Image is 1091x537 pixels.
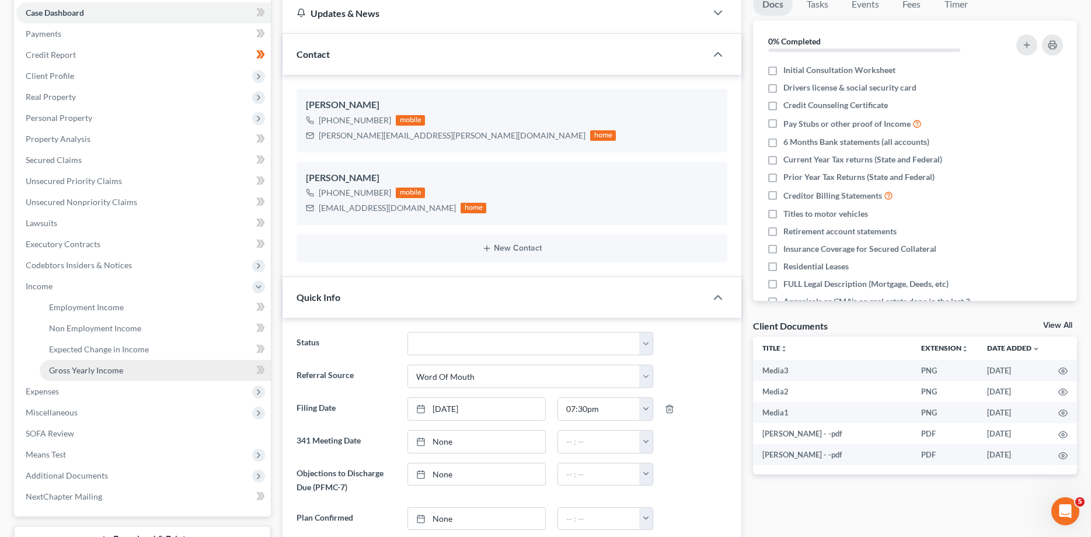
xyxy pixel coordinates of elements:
span: Property Analysis [26,134,90,144]
span: Unsecured Nonpriority Claims [26,197,137,207]
span: 6 Months Bank statements (all accounts) [783,136,929,148]
label: Status [291,332,401,355]
td: [DATE] [978,423,1049,444]
span: Appraisals or CMA's on real estate done in the last 3 years OR required by attorney [783,296,986,319]
span: Gross Yearly Income [49,365,123,375]
td: [DATE] [978,444,1049,465]
a: Secured Claims [16,150,271,171]
a: [DATE] [408,398,546,420]
span: Miscellaneous [26,407,78,417]
span: Initial Consultation Worksheet [783,64,895,76]
div: [EMAIL_ADDRESS][DOMAIN_NAME] [319,202,456,214]
span: Current Year Tax returns (State and Federal) [783,154,942,165]
a: Employment Income [40,297,271,318]
span: Creditor Billing Statements [783,190,882,202]
input: -- : -- [558,508,640,530]
input: -- : -- [558,431,640,453]
span: Client Profile [26,71,74,81]
input: -- : -- [558,463,640,486]
span: Credit Report [26,50,76,60]
a: NextChapter Mailing [16,486,271,507]
td: [PERSON_NAME] - -pdf [753,444,912,465]
span: FULL Legal Description (Mortgage, Deeds, etc) [783,278,949,290]
div: Updates & News [297,7,692,19]
a: Credit Report [16,44,271,65]
div: [PHONE_NUMBER] [319,115,391,126]
span: Unsecured Priority Claims [26,176,122,186]
span: Case Dashboard [26,8,84,18]
span: Prior Year Tax Returns (State and Federal) [783,171,935,183]
a: Lawsuits [16,213,271,234]
span: Real Property [26,92,76,102]
a: Case Dashboard [16,2,271,23]
span: Personal Property [26,113,92,123]
div: Client Documents [753,320,828,332]
span: Credit Counseling Certificate [783,99,888,111]
span: Employment Income [49,302,124,312]
label: Filing Date [291,397,401,421]
span: Secured Claims [26,155,82,165]
td: PNG [912,360,978,381]
span: 5 [1075,497,1085,507]
div: mobile [396,188,425,198]
a: SOFA Review [16,423,271,444]
strong: 0% Completed [768,36,821,46]
span: Contact [297,48,330,60]
label: Objections to Discharge Due (PFMC-7) [291,463,401,498]
a: Unsecured Priority Claims [16,171,271,192]
div: mobile [396,115,425,126]
span: Codebtors Insiders & Notices [26,260,132,270]
td: [PERSON_NAME] - -pdf [753,423,912,444]
label: Referral Source [291,365,401,388]
a: Payments [16,23,271,44]
td: PDF [912,444,978,465]
span: NextChapter Mailing [26,491,102,501]
a: Gross Yearly Income [40,360,271,381]
span: Insurance Coverage for Secured Collateral [783,243,936,255]
div: home [590,130,616,141]
div: home [461,203,486,213]
span: Quick Info [297,292,340,303]
td: [DATE] [978,360,1049,381]
a: Non Employment Income [40,318,271,339]
iframe: Intercom live chat [1051,497,1079,525]
td: PNG [912,381,978,402]
div: [PERSON_NAME] [306,98,717,112]
span: SOFA Review [26,428,74,438]
a: Extensionunfold_more [921,344,968,352]
span: Expected Change in Income [49,344,149,354]
span: Lawsuits [26,218,57,228]
input: -- : -- [558,398,640,420]
td: Media2 [753,381,912,402]
span: Expenses [26,386,59,396]
a: None [408,508,546,530]
i: expand_more [1033,345,1040,352]
a: None [408,431,546,453]
i: unfold_more [961,345,968,352]
label: Plan Confirmed [291,507,401,531]
span: Drivers license & social security card [783,82,916,93]
span: Retirement account statements [783,226,897,237]
button: New Contact [306,244,717,253]
label: 341 Meeting Date [291,430,401,453]
div: [PERSON_NAME][EMAIL_ADDRESS][PERSON_NAME][DOMAIN_NAME] [319,130,585,141]
span: Executory Contracts [26,239,100,249]
span: Residential Leases [783,261,849,272]
span: Means Test [26,449,66,459]
i: unfold_more [780,345,787,352]
span: Payments [26,29,61,39]
span: Income [26,281,53,291]
td: [DATE] [978,402,1049,423]
td: Media3 [753,360,912,381]
a: Expected Change in Income [40,339,271,360]
span: Pay Stubs or other proof of Income [783,118,911,130]
a: View All [1043,321,1072,330]
a: None [408,463,546,486]
td: [DATE] [978,381,1049,402]
a: Titleunfold_more [762,344,787,352]
td: PNG [912,402,978,423]
td: PDF [912,423,978,444]
div: [PERSON_NAME] [306,171,717,185]
a: Unsecured Nonpriority Claims [16,192,271,213]
td: Media1 [753,402,912,423]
